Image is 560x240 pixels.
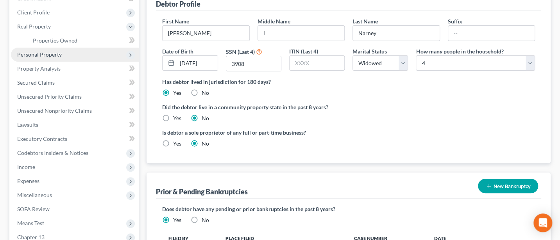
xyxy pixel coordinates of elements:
label: Did the debtor live in a community property state in the past 8 years? [162,103,535,111]
label: Is debtor a sole proprietor of any full or part-time business? [162,128,345,137]
label: SSN (Last 4) [226,48,255,56]
input: -- [163,26,249,41]
a: Executory Contracts [11,132,139,146]
a: Unsecured Priority Claims [11,90,139,104]
input: -- [353,26,439,41]
a: Properties Owned [27,34,139,48]
span: Codebtors Insiders & Notices [17,149,88,156]
label: Middle Name [258,17,290,25]
div: Prior & Pending Bankruptcies [156,187,248,196]
input: XXXX [290,56,344,71]
label: Yes [173,114,181,122]
label: No [202,114,209,122]
a: SOFA Review [11,202,139,216]
input: M.I [258,26,344,41]
label: Has debtor lived in jurisdiction for 180 days? [162,78,535,86]
span: Secured Claims [17,79,55,86]
label: How many people in the household? [416,47,503,55]
a: Unsecured Nonpriority Claims [11,104,139,118]
label: Yes [173,140,181,148]
span: Property Analysis [17,65,61,72]
span: Executory Contracts [17,135,67,142]
label: Last Name [352,17,378,25]
span: Real Property [17,23,51,30]
span: Client Profile [17,9,50,16]
label: Marital Status [352,47,387,55]
div: Open Intercom Messenger [533,213,552,232]
a: Property Analysis [11,62,139,76]
label: Yes [173,89,181,97]
span: Properties Owned [33,37,77,44]
label: Suffix [448,17,462,25]
input: XXXX [226,56,281,71]
span: SOFA Review [17,206,50,212]
label: First Name [162,17,189,25]
label: No [202,140,209,148]
span: Unsecured Priority Claims [17,93,82,100]
span: Income [17,164,35,170]
span: Personal Property [17,51,62,58]
input: MM/DD/YYYY [177,56,217,71]
label: No [202,89,209,97]
span: Lawsuits [17,121,38,128]
a: Lawsuits [11,118,139,132]
span: Miscellaneous [17,192,52,198]
label: ITIN (Last 4) [289,47,318,55]
span: Means Test [17,220,44,226]
label: Date of Birth [162,47,193,55]
span: Expenses [17,178,39,184]
input: -- [448,26,535,41]
a: Secured Claims [11,76,139,90]
label: Yes [173,216,181,224]
label: Does debtor have any pending or prior bankruptcies in the past 8 years? [162,205,535,213]
button: New Bankruptcy [478,179,538,193]
label: No [202,216,209,224]
span: Unsecured Nonpriority Claims [17,107,92,114]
